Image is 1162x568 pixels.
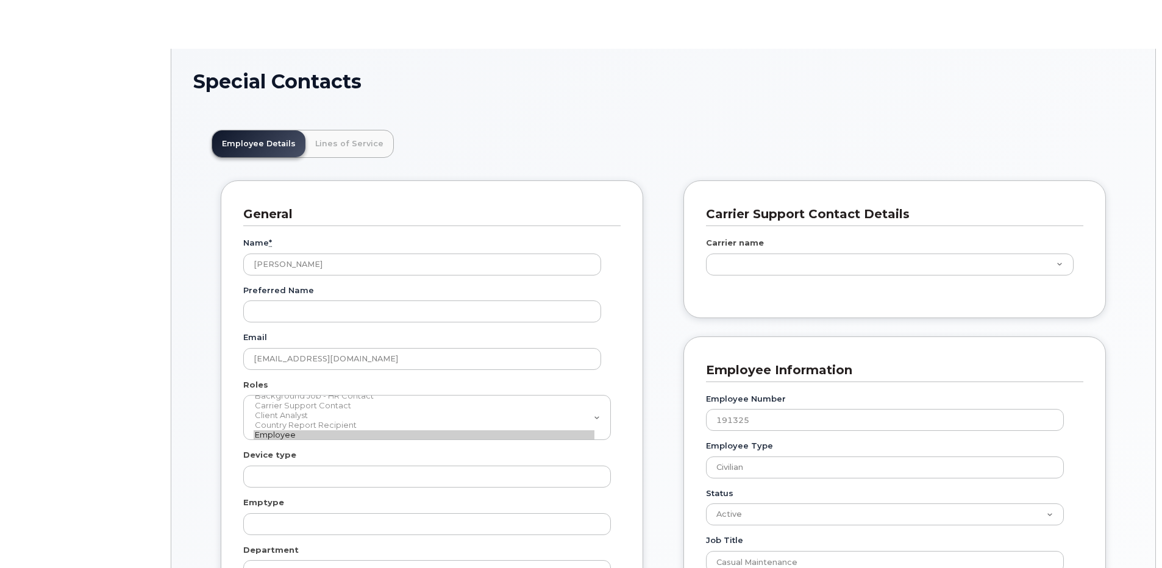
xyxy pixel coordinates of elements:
label: Email [243,332,267,343]
a: Lines of Service [305,130,393,157]
label: Emptype [243,497,284,508]
label: Status [706,488,733,499]
label: Preferred Name [243,285,314,296]
h3: Employee Information [706,362,1074,378]
option: Client Analyst [254,411,594,421]
option: Country Report Recipient [254,421,594,430]
label: Device type [243,449,296,461]
label: Carrier name [706,237,764,249]
option: Employee [254,430,594,440]
label: Name [243,237,272,249]
h3: General [243,206,611,222]
label: Employee Number [706,393,786,405]
option: Background Job - HR Contact [254,391,594,401]
label: Employee Type [706,440,773,452]
label: Job Title [706,534,743,546]
option: Carrier Support Contact [254,401,594,411]
h1: Special Contacts [193,71,1133,92]
a: Employee Details [212,130,305,157]
label: Roles [243,379,268,391]
label: Department [243,544,299,556]
abbr: required [269,238,272,247]
h3: Carrier Support Contact Details [706,206,1074,222]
